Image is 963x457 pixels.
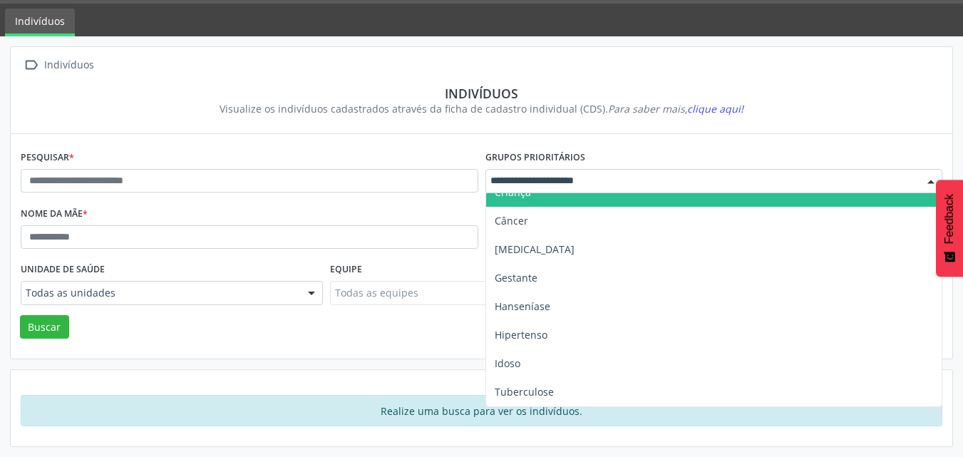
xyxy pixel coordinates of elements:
[608,102,743,115] i: Para saber mais,
[21,147,74,169] label: Pesquisar
[330,259,362,281] label: Equipe
[495,242,575,256] span: [MEDICAL_DATA]
[943,194,956,244] span: Feedback
[26,286,294,300] span: Todas as unidades
[20,315,69,339] button: Buscar
[495,271,537,284] span: Gestante
[495,356,520,370] span: Idoso
[495,385,554,399] span: Tuberculose
[5,9,75,36] a: Indivíduos
[495,328,547,342] span: Hipertenso
[485,147,585,169] label: Grupos prioritários
[21,203,88,225] label: Nome da mãe
[21,55,96,76] a:  Indivíduos
[936,180,963,277] button: Feedback - Mostrar pesquisa
[21,259,105,281] label: Unidade de saúde
[495,299,550,313] span: Hanseníase
[687,102,743,115] span: clique aqui!
[41,55,96,76] div: Indivíduos
[21,395,942,426] div: Realize uma busca para ver os indivíduos.
[495,214,528,227] span: Câncer
[31,101,932,116] div: Visualize os indivíduos cadastrados através da ficha de cadastro individual (CDS).
[31,86,932,101] div: Indivíduos
[21,55,41,76] i: 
